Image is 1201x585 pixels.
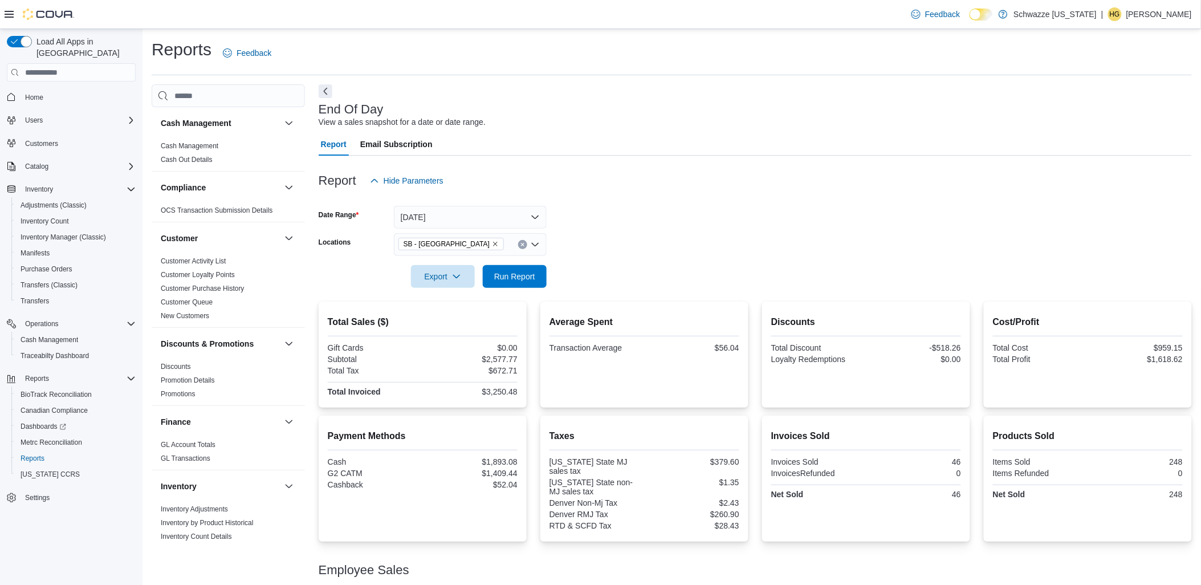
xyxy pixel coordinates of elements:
span: Reports [21,372,136,385]
a: Home [21,91,48,104]
div: Total Tax [328,366,421,375]
a: Transfers (Classic) [16,278,82,292]
span: GL Transactions [161,454,210,463]
div: Loyalty Redemptions [771,355,864,364]
span: Reports [21,454,44,463]
a: Dashboards [16,420,71,433]
button: Transfers [11,293,140,309]
div: InvoicesRefunded [771,469,864,478]
button: Inventory [2,181,140,197]
span: Customer Queue [161,298,213,307]
div: Gift Cards [328,343,421,352]
span: Promotion Details [161,376,215,385]
strong: Net Sold [993,490,1025,499]
a: Customers [21,137,63,151]
span: Reports [25,374,49,383]
div: Total Discount [771,343,864,352]
span: Operations [21,317,136,331]
a: GL Account Totals [161,441,215,449]
span: Customer Purchase History [161,284,245,293]
a: Traceabilty Dashboard [16,349,93,363]
h2: Payment Methods [328,429,518,443]
button: [DATE] [394,206,547,229]
div: Cash [328,457,421,466]
div: $3,250.48 [425,387,518,396]
div: Finance [152,438,305,470]
span: Inventory by Product Historical [161,518,254,527]
h3: Compliance [161,182,206,193]
div: [US_STATE] State non-MJ sales tax [549,478,642,496]
div: Customer [152,254,305,327]
span: GL Account Totals [161,440,215,449]
a: Inventory Manager (Classic) [16,230,111,244]
a: Dashboards [11,419,140,434]
button: Run Report [483,265,547,288]
div: Denver RMJ Tax [549,510,642,519]
span: Discounts [161,362,191,371]
h2: Total Sales ($) [328,315,518,329]
button: Reports [2,371,140,387]
a: BioTrack Reconciliation [16,388,96,401]
span: Export [418,265,468,288]
span: Catalog [25,162,48,171]
span: Adjustments (Classic) [21,201,87,210]
div: $959.15 [1090,343,1183,352]
span: OCS Transaction Submission Details [161,206,273,215]
button: Discounts & Promotions [161,338,280,350]
a: Discounts [161,363,191,371]
span: Cash Out Details [161,155,213,164]
div: Denver Non-Mj Tax [549,498,642,507]
button: Next [319,84,332,98]
div: $672.71 [425,366,518,375]
button: Clear input [518,240,527,249]
a: Purchase Orders [16,262,77,276]
button: Adjustments (Classic) [11,197,140,213]
span: Inventory Count [21,217,69,226]
span: Traceabilty Dashboard [21,351,89,360]
button: Catalog [2,159,140,174]
h3: Customer [161,233,198,244]
span: Feedback [925,9,960,20]
div: G2 CATM [328,469,421,478]
button: Inventory [282,480,296,493]
div: $1,409.44 [425,469,518,478]
div: Items Sold [993,457,1086,466]
span: Inventory Manager (Classic) [21,233,106,242]
a: New Customers [161,312,209,320]
span: [US_STATE] CCRS [21,470,80,479]
div: RTD & SCFD Tax [549,521,642,530]
span: BioTrack Reconciliation [21,390,92,399]
div: $2.43 [646,498,739,507]
span: Dashboards [16,420,136,433]
span: Inventory Count Details [161,532,232,541]
h3: Inventory [161,481,197,492]
a: Canadian Compliance [16,404,92,417]
span: Customer Activity List [161,257,226,266]
button: BioTrack Reconciliation [11,387,140,403]
div: $56.04 [646,343,739,352]
span: Purchase Orders [16,262,136,276]
span: Report [321,133,347,156]
button: Customers [2,135,140,152]
span: Washington CCRS [16,468,136,481]
button: Home [2,88,140,105]
button: Purchase Orders [11,261,140,277]
span: Transfers [21,296,49,306]
div: 46 [868,457,961,466]
div: Cash Management [152,139,305,171]
button: Finance [161,416,280,428]
span: SB - North Denver [398,238,504,250]
div: View a sales snapshot for a date or date range. [319,116,486,128]
button: Canadian Compliance [11,403,140,419]
label: Locations [319,238,351,247]
div: $1.35 [646,478,739,487]
h2: Average Spent [549,315,739,329]
span: Canadian Compliance [21,406,88,415]
div: $28.43 [646,521,739,530]
div: $1,618.62 [1090,355,1183,364]
span: Email Subscription [360,133,433,156]
p: Schwazze [US_STATE] [1013,7,1097,21]
label: Date Range [319,210,359,220]
h2: Taxes [549,429,739,443]
span: BioTrack Reconciliation [16,388,136,401]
